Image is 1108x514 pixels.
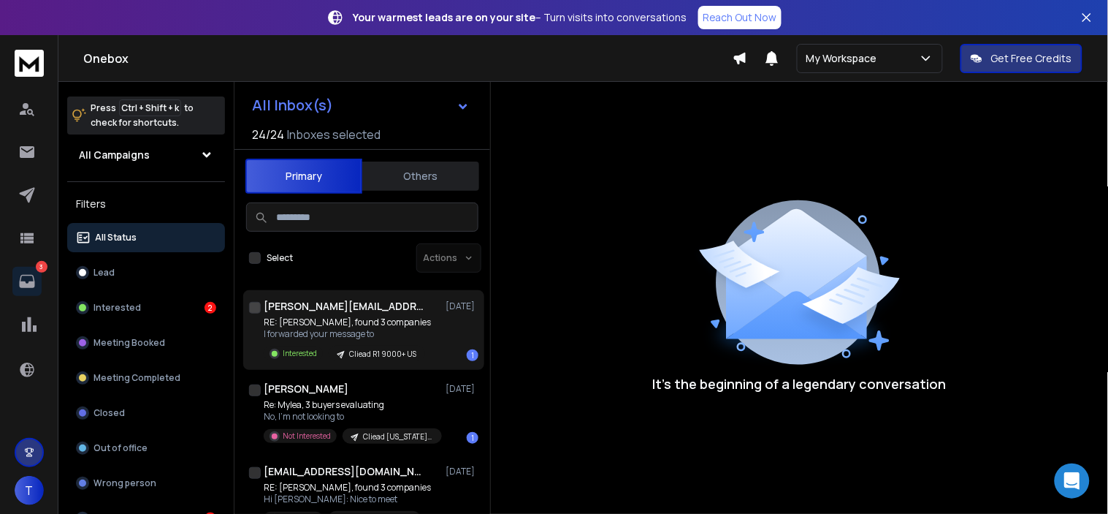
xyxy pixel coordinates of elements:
p: RE: [PERSON_NAME], found 3 companies [264,317,431,328]
div: Open Intercom Messenger [1055,464,1090,499]
p: [DATE] [446,383,478,395]
h1: All Campaigns [79,148,150,162]
p: Interested [283,348,317,359]
button: Wrong person [67,469,225,498]
p: No, I'm not looking to [264,411,439,423]
h1: Onebox [83,50,733,67]
button: Meeting Completed [67,363,225,393]
strong: Your warmest leads are on your site [353,10,535,24]
div: 1 [467,349,478,361]
button: Get Free Credits [960,44,1082,73]
img: logo [15,50,44,77]
p: My Workspace [806,51,883,66]
div: 1 [467,432,478,444]
button: Meeting Booked [67,328,225,358]
h1: All Inbox(s) [252,98,333,113]
p: Meeting Booked [93,337,165,349]
h3: Inboxes selected [287,126,381,143]
h1: [PERSON_NAME] [264,382,348,396]
button: T [15,476,44,505]
p: RE: [PERSON_NAME], found 3 companies [264,482,431,494]
button: Lead [67,258,225,287]
p: Wrong person [93,477,156,489]
p: Meeting Completed [93,372,180,384]
button: Out of office [67,434,225,463]
p: Lead [93,267,115,279]
p: Cliead R1 9000+ US [349,349,416,360]
a: 3 [12,267,42,296]
span: Ctrl + Shift + k [119,99,181,116]
p: [DATE] [446,301,478,312]
h1: [EMAIL_ADDRESS][DOMAIN_NAME] [264,464,424,479]
h1: [PERSON_NAME][EMAIL_ADDRESS][DOMAIN_NAME] [264,299,424,314]
p: Interested [93,302,141,314]
p: Reach Out Now [703,10,777,25]
span: 24 / 24 [252,126,284,143]
p: I forwarded your message to [264,328,431,340]
p: Closed [93,407,125,419]
button: All Status [67,223,225,252]
p: Re: Mylea, 3 buyers evaluating [264,399,439,411]
p: 3 [36,261,47,273]
p: Hi [PERSON_NAME]: Nice to meet [264,494,431,505]
button: Interested2 [67,293,225,322]
p: [DATE] [446,466,478,477]
p: It’s the beginning of a legendary conversation [653,374,947,394]
button: Others [362,160,479,192]
p: – Turn visits into conversations [353,10,687,25]
p: Not Interested [283,431,331,442]
a: Reach Out Now [698,6,782,29]
p: Out of office [93,442,148,454]
button: All Inbox(s) [240,91,481,120]
button: All Campaigns [67,140,225,170]
p: Cliead [US_STATE]/ [GEOGRAPHIC_DATA] [GEOGRAPHIC_DATA] [363,431,433,442]
button: Closed [67,398,225,428]
div: 2 [205,302,216,314]
p: Get Free Credits [991,51,1072,66]
label: Select [267,252,293,264]
p: All Status [95,232,137,243]
button: Primary [245,159,362,194]
h3: Filters [67,194,225,214]
p: Press to check for shortcuts. [91,101,194,130]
